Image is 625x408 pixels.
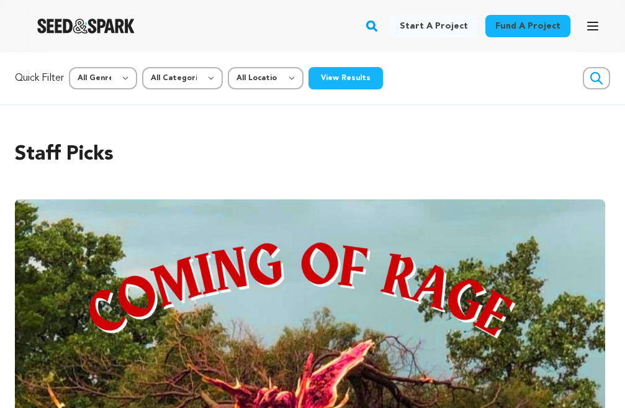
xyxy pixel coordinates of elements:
[37,19,135,34] img: Seed&Spark Logo Dark Mode
[308,67,383,89] button: View Results
[37,19,135,34] a: Seed&Spark Homepage
[15,71,64,86] p: Quick Filter
[485,15,570,37] a: Fund a project
[15,140,610,170] h2: Staff Picks
[390,15,478,37] a: Start a project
